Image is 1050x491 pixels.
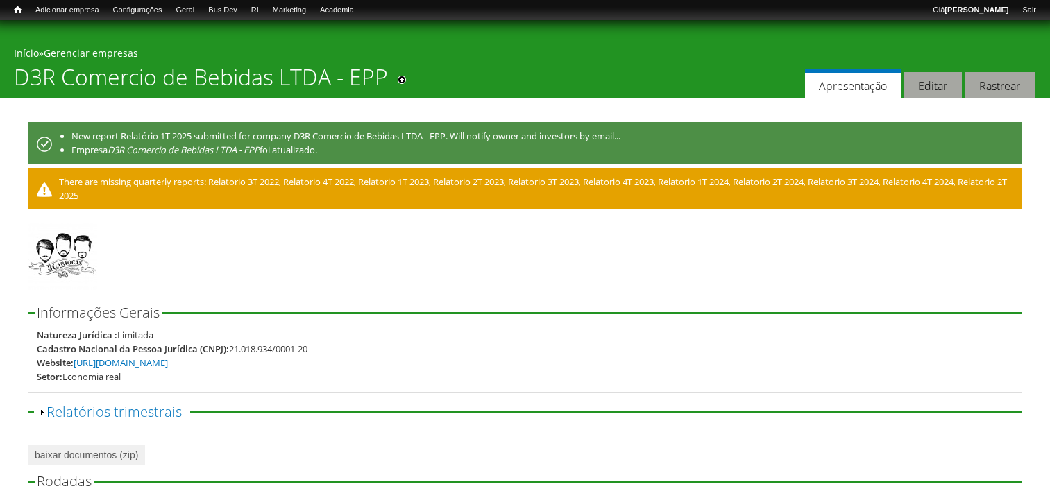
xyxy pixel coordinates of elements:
[37,303,160,322] span: Informações Gerais
[229,342,307,356] div: 21.018.934/0001-20
[14,5,22,15] span: Início
[244,3,266,17] a: RI
[28,3,106,17] a: Adicionar empresa
[71,143,1015,157] li: Empresa foi atualizado.
[37,328,117,342] div: Natureza Jurídica :
[106,3,169,17] a: Configurações
[46,402,182,421] a: Relatórios trimestrais
[44,46,138,60] a: Gerenciar empresas
[74,356,168,369] a: [URL][DOMAIN_NAME]
[805,69,901,99] a: Apresentação
[926,3,1015,17] a: Olá[PERSON_NAME]
[14,46,1036,64] div: »
[37,356,74,370] div: Website:
[28,168,1022,209] div: There are missing quarterly reports: Relatorio 3T 2022, Relatorio 4T 2022, Relatorio 1T 2023, Rel...
[1015,3,1043,17] a: Sair
[108,144,260,156] em: D3R Comercio de Bebidas LTDA - EPP
[965,72,1035,99] a: Rastrear
[37,472,92,490] span: Rodadas
[37,342,229,356] div: Cadastro Nacional da Pessoa Jurídica (CNPJ):
[313,3,361,17] a: Academia
[266,3,313,17] a: Marketing
[71,129,1015,143] li: New report Relatório 1T 2025 submitted for company D3R Comercio de Bebidas LTDA - EPP. Will notif...
[201,3,244,17] a: Bus Dev
[28,445,145,465] a: baixar documentos (zip)
[169,3,201,17] a: Geral
[62,370,121,384] div: Economia real
[14,46,39,60] a: Início
[37,370,62,384] div: Setor:
[117,328,153,342] div: Limitada
[7,3,28,17] a: Início
[904,72,962,99] a: Editar
[14,64,388,98] h1: D3R Comercio de Bebidas LTDA - EPP
[945,6,1008,14] strong: [PERSON_NAME]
